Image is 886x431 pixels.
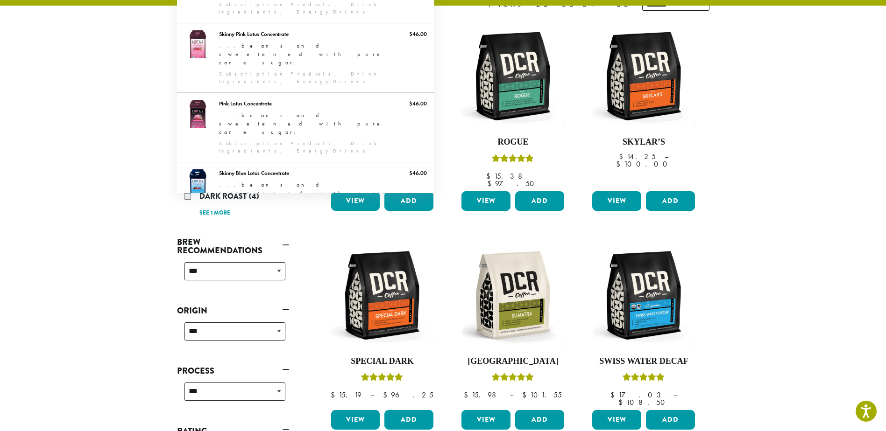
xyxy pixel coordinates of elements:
bdi: 100.00 [616,159,672,169]
span: $ [610,390,618,400]
span: $ [616,159,624,169]
img: DCR-12oz-FTO-Swiss-Water-Decaf-Stock-scaled.png [590,242,697,349]
button: Add [515,191,564,211]
span: $ [618,397,626,407]
div: Rated 5.00 out of 5 [361,372,403,386]
button: Add [646,191,695,211]
bdi: 15.98 [464,390,501,400]
a: Origin [177,303,289,319]
div: Rated 5.00 out of 5 [492,372,534,386]
span: (4) [249,191,259,202]
span: $ [331,390,339,400]
a: View [331,191,380,211]
bdi: 96.25 [383,390,433,400]
bdi: 15.19 [331,390,361,400]
a: Swiss Water DecafRated 5.00 out of 5 [590,242,697,407]
span: – [665,152,668,161]
img: DCR-12oz-Sumatra-Stock-scaled.png [459,242,567,349]
bdi: 108.50 [618,397,669,407]
a: View [461,410,510,430]
span: $ [522,390,530,400]
a: Special DarkRated 5.00 out of 5 [329,242,436,407]
button: Add [384,410,433,430]
a: View [331,410,380,430]
a: View [592,191,641,211]
bdi: 101.55 [522,390,562,400]
img: DCR-12oz-Rogue-Stock-scaled.png [459,22,567,130]
a: RogueRated 5.00 out of 5 [459,22,567,188]
a: View [592,410,641,430]
a: View [461,191,510,211]
span: Dark Roast [199,191,249,202]
bdi: 97.50 [487,179,539,188]
bdi: 14.25 [619,152,656,161]
button: Add [646,410,695,430]
span: – [510,390,513,400]
span: $ [383,390,391,400]
a: Skylar’s [590,22,697,188]
span: $ [487,179,495,188]
bdi: 15.38 [486,171,527,181]
img: DCR-12oz-Special-Dark-Stock-scaled.png [328,242,436,349]
span: – [536,171,539,181]
div: Rated 5.00 out of 5 [492,153,534,167]
div: Brew Recommendations [177,258,289,292]
span: $ [486,171,494,181]
div: Origin [177,319,289,352]
span: – [370,390,374,400]
h4: Skylar’s [590,137,697,147]
a: See 1 more [199,209,230,218]
a: [GEOGRAPHIC_DATA]Rated 5.00 out of 5 [459,242,567,407]
h4: Rogue [459,137,567,147]
button: Add [384,191,433,211]
bdi: 17.03 [610,390,665,400]
span: – [673,390,677,400]
h4: Swiss Water Decaf [590,356,697,367]
h4: [GEOGRAPHIC_DATA] [459,356,567,367]
img: DCR-12oz-Skylars-Stock-scaled.png [590,22,697,130]
div: Rated 5.00 out of 5 [623,372,665,386]
a: Brew Recommendations [177,234,289,258]
h4: Special Dark [329,356,436,367]
span: $ [619,152,627,161]
div: Process [177,379,289,412]
button: Add [515,410,564,430]
span: $ [464,390,472,400]
a: Process [177,363,289,379]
